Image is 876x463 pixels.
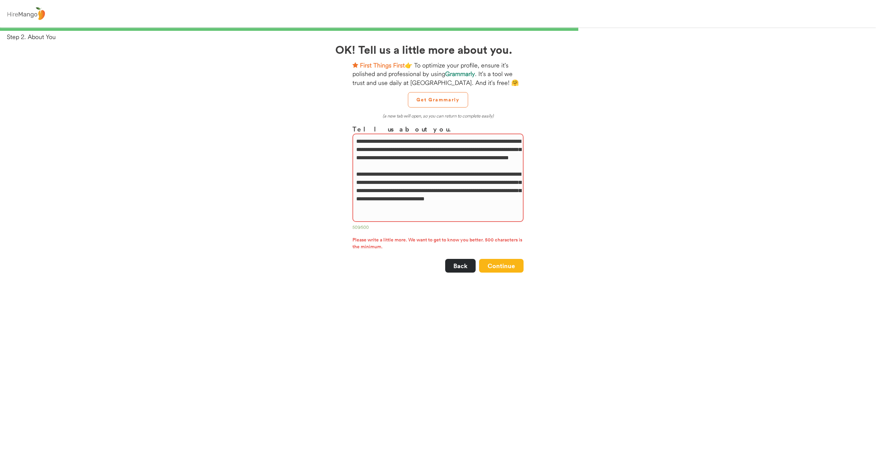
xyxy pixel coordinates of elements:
[408,92,468,108] button: Get Grammarly
[1,27,875,31] div: 66%
[352,237,524,252] div: Please write a little more. We want to get to know you better. 500 characters is the minimum.
[479,259,524,273] button: Continue
[352,61,524,87] div: 👉 To optimize your profile, ensure it's polished and professional by using . It's a tool we trust...
[383,113,494,118] em: (a new tab will open, so you can return to complete easily)
[360,61,405,69] strong: First Things First
[352,124,524,134] h3: Tell us about you.
[352,225,524,231] div: 509/500
[5,6,47,22] img: logo%20-%20hiremango%20gray.png
[445,259,476,273] button: Back
[7,33,876,41] div: Step 2. About You
[445,70,475,78] strong: Grammarly
[335,41,541,58] h2: OK! Tell us a little more about you.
